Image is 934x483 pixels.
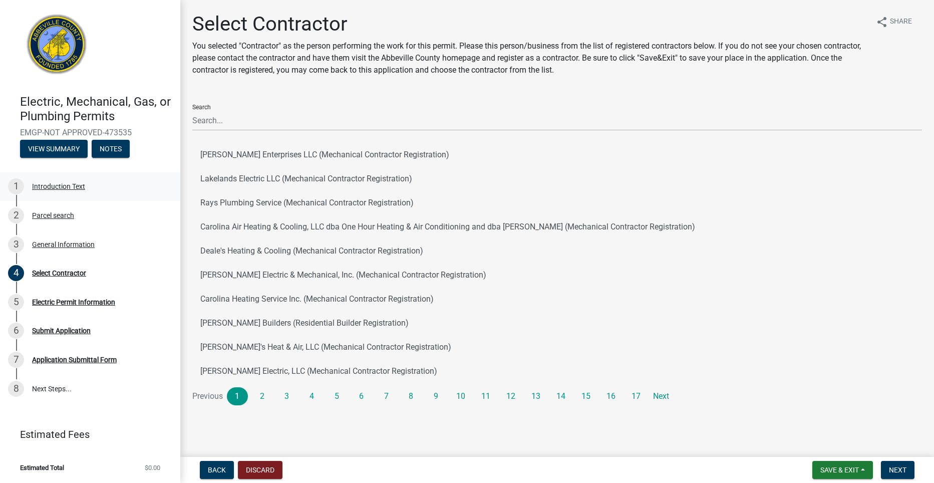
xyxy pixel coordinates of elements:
span: Save & Exit [820,466,859,474]
a: 1 [227,387,248,405]
button: [PERSON_NAME]'s Heat & Air, LLC (Mechanical Contractor Registration) [192,335,922,359]
div: Parcel search [32,212,74,219]
button: [PERSON_NAME] Electric, LLC (Mechanical Contractor Registration) [192,359,922,383]
a: 4 [301,387,323,405]
div: Application Submittal Form [32,356,117,363]
div: 7 [8,352,24,368]
button: [PERSON_NAME] Electric & Mechanical, Inc. (Mechanical Contractor Registration) [192,263,922,287]
wm-modal-confirm: Notes [92,145,130,153]
a: 5 [326,387,347,405]
span: Share [890,16,912,28]
h4: Electric, Mechanical, Gas, or Plumbing Permits [20,95,172,124]
div: 8 [8,381,24,397]
div: Submit Application [32,327,91,334]
a: 6 [351,387,372,405]
a: 15 [575,387,596,405]
button: Discard [238,461,282,479]
button: View Summary [20,140,88,158]
div: 3 [8,236,24,253]
p: You selected "Contractor" as the person performing the work for this permit. Please this person/b... [192,40,868,76]
i: share [876,16,888,28]
span: Back [208,466,226,474]
a: 12 [500,387,521,405]
div: Electric Permit Information [32,299,115,306]
span: EMGP-NOT APPROVED-473535 [20,128,160,137]
div: 6 [8,323,24,339]
span: Estimated Total [20,464,64,471]
a: Next [651,387,672,405]
div: General Information [32,241,95,248]
button: Carolina Heating Service Inc. (Mechanical Contractor Registration) [192,287,922,311]
button: Notes [92,140,130,158]
a: 3 [276,387,297,405]
button: Back [200,461,234,479]
a: 8 [401,387,422,405]
a: 2 [252,387,273,405]
button: [PERSON_NAME] Builders (Residential Builder Registration) [192,311,922,335]
input: Search... [192,110,922,131]
button: Deale's Heating & Cooling (Mechanical Contractor Registration) [192,239,922,263]
a: 16 [600,387,621,405]
button: Carolina Air Heating & Cooling, LLC dba One Hour Heating & Air Conditioning and dba [PERSON_NAME]... [192,215,922,239]
div: Introduction Text [32,183,85,190]
wm-modal-confirm: Summary [20,145,88,153]
div: 2 [8,207,24,223]
button: Save & Exit [812,461,873,479]
nav: Page navigation [192,387,922,405]
a: 9 [426,387,447,405]
button: [PERSON_NAME] Enterprises LLC (Mechanical Contractor Registration) [192,143,922,167]
div: 5 [8,294,24,310]
a: 7 [376,387,397,405]
a: 13 [525,387,546,405]
button: Lakelands Electric LLC (Mechanical Contractor Registration) [192,167,922,191]
div: Select Contractor [32,270,86,277]
a: 17 [626,387,647,405]
div: 1 [8,178,24,194]
span: $0.00 [145,464,160,471]
span: Next [889,466,906,474]
div: 4 [8,265,24,281]
img: Abbeville County, South Carolina [20,11,94,84]
a: 11 [475,387,496,405]
button: Next [881,461,914,479]
a: 10 [450,387,471,405]
button: Rays Plumbing Service (Mechanical Contractor Registration) [192,191,922,215]
h1: Select Contractor [192,12,868,36]
button: shareShare [868,12,920,32]
a: Estimated Fees [8,424,164,444]
a: 14 [550,387,571,405]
